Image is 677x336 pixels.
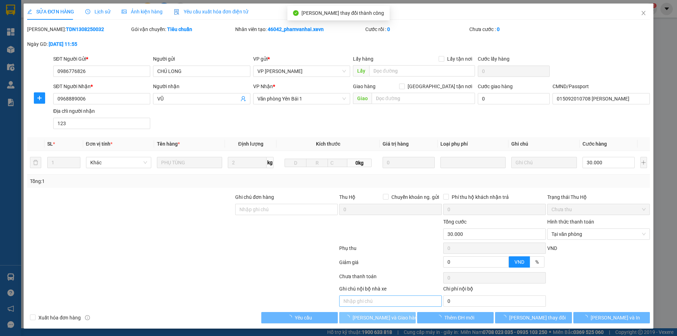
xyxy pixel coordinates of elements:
[449,193,512,201] span: Phí thu hộ khách nhận trả
[405,83,475,90] span: [GEOGRAPHIC_DATA] tận nơi
[240,96,246,102] span: user-add
[86,141,112,147] span: Đơn vị tính
[583,315,591,320] span: loading
[153,55,250,63] div: Người gửi
[53,118,150,129] input: Địa chỉ của người nhận
[383,141,409,147] span: Giá trị hàng
[547,193,650,201] div: Trạng thái Thu Hộ
[27,9,32,14] span: edit
[235,204,338,215] input: Ghi chú đơn hàng
[353,314,420,322] span: [PERSON_NAME] và Giao hàng
[551,229,646,239] span: Tại văn phòng
[253,84,273,89] span: VP Nhận
[157,141,180,147] span: Tên hàng
[47,141,53,147] span: SL
[268,26,324,32] b: 46042_phamvanhai.xevn
[641,10,646,16] span: close
[369,65,475,77] input: Dọc đường
[257,66,346,77] span: VP Trần Đại Nghĩa
[389,193,442,201] span: Chuyển khoản ng. gửi
[339,312,416,323] button: [PERSON_NAME] và Giao hàng
[339,194,355,200] span: Thu Hộ
[339,285,442,295] div: Ghi chú nội bộ nhà xe
[131,25,234,33] div: Gói vận chuyển:
[444,314,474,322] span: Thêm ĐH mới
[85,9,90,14] span: clock-circle
[295,314,312,322] span: Yêu cầu
[85,315,90,320] span: info-circle
[34,92,45,104] button: plus
[174,9,179,15] img: icon
[66,26,104,32] b: TDN1308250032
[261,312,338,323] button: Yêu cầu
[53,55,150,63] div: SĐT Người Gửi
[153,83,250,90] div: Người nhận
[287,315,295,320] span: loading
[573,312,650,323] button: [PERSON_NAME] và In
[122,9,163,14] span: Ảnh kiện hàng
[478,84,513,89] label: Cước giao hàng
[547,219,594,225] label: Hình thức thanh toán
[30,177,261,185] div: Tổng: 1
[583,141,607,147] span: Cước hàng
[306,159,328,167] input: R
[338,273,443,285] div: Chưa thanh toán
[328,159,347,167] input: C
[316,141,340,147] span: Kích thước
[469,25,572,33] div: Chưa cước :
[383,157,435,168] input: 0
[478,66,550,77] input: Cước lấy hàng
[90,157,147,168] span: Khác
[27,25,130,33] div: [PERSON_NAME]:
[508,137,579,151] th: Ghi chú
[53,107,150,115] div: Địa chỉ người nhận
[267,157,274,168] span: kg
[353,65,369,77] span: Lấy
[257,93,346,104] span: Văn phòng Yên Bái 1
[365,25,468,33] div: Cước rồi :
[640,157,647,168] button: plus
[551,204,646,215] span: Chưa thu
[443,285,546,295] div: Chi phí nội bộ
[443,219,466,225] span: Tổng cước
[345,315,353,320] span: loading
[387,26,390,32] b: 0
[497,26,500,32] b: 0
[34,95,45,101] span: plus
[478,56,510,62] label: Cước lấy hàng
[372,93,475,104] input: Dọc đường
[553,83,649,90] div: CMND/Passport
[511,157,577,168] input: Ghi Chú
[353,93,372,104] span: Giao
[417,312,494,323] button: Thêm ĐH mới
[122,9,127,14] span: picture
[238,141,263,147] span: Định lượng
[167,26,192,32] b: Tiêu chuẩn
[174,9,248,14] span: Yêu cầu xuất hóa đơn điện tử
[514,259,524,265] span: VND
[438,137,508,151] th: Loại phụ phí
[27,9,74,14] span: SỬA ĐƠN HÀNG
[339,295,442,307] input: Nhập ghi chú
[27,40,130,48] div: Ngày GD:
[347,159,371,167] span: 0kg
[285,159,306,167] input: D
[85,9,110,14] span: Lịch sử
[36,314,84,322] span: Xuất hóa đơn hàng
[495,312,572,323] button: [PERSON_NAME] thay đổi
[301,10,384,16] span: [PERSON_NAME] thay đổi thành công
[437,315,444,320] span: loading
[235,25,364,33] div: Nhân viên tạo:
[547,245,557,251] span: VND
[353,84,376,89] span: Giao hàng
[49,41,77,47] b: [DATE] 11:55
[157,157,222,168] input: VD: Bàn, Ghế
[634,4,653,23] button: Close
[53,83,150,90] div: SĐT Người Nhận
[501,315,509,320] span: loading
[353,56,373,62] span: Lấy hàng
[509,314,566,322] span: [PERSON_NAME] thay đổi
[253,55,350,63] div: VP gửi
[293,10,299,16] span: check-circle
[591,314,640,322] span: [PERSON_NAME] và In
